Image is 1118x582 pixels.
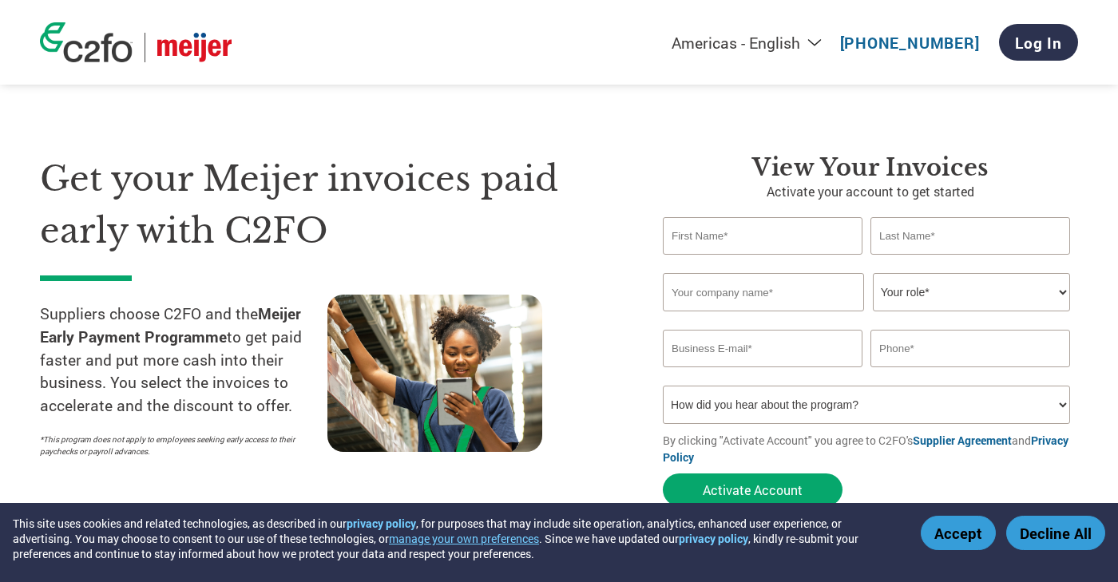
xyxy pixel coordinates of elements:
a: [PHONE_NUMBER] [840,33,980,53]
button: manage your own preferences [389,531,539,546]
input: First Name* [663,217,862,255]
button: Activate Account [663,473,842,506]
div: Invalid first name or first name is too long [663,256,862,267]
button: Accept [921,516,996,550]
input: Phone* [870,330,1070,367]
div: Invalid last name or last name is too long [870,256,1070,267]
strong: Meijer Early Payment Programme [40,303,301,346]
h1: Get your Meijer invoices paid early with C2FO [40,153,615,256]
div: Invalid company name or company name is too long [663,313,1070,323]
p: *This program does not apply to employees seeking early access to their paychecks or payroll adva... [40,434,311,457]
img: Meijer [157,33,232,62]
a: privacy policy [679,531,748,546]
input: Your company name* [663,273,864,311]
a: privacy policy [347,516,416,531]
h3: View your invoices [663,153,1078,182]
a: Privacy Policy [663,433,1068,465]
div: Inavlid Phone Number [870,369,1070,379]
img: c2fo logo [40,22,133,62]
div: This site uses cookies and related technologies, as described in our , for purposes that may incl... [13,516,898,561]
select: Title/Role [873,273,1070,311]
a: Supplier Agreement [913,433,1012,448]
p: Activate your account to get started [663,182,1078,201]
a: Log In [999,24,1078,61]
img: supply chain worker [327,295,542,452]
p: Suppliers choose C2FO and the to get paid faster and put more cash into their business. You selec... [40,303,327,418]
button: Decline All [1006,516,1105,550]
p: By clicking "Activate Account" you agree to C2FO's and [663,432,1078,465]
input: Last Name* [870,217,1070,255]
div: Inavlid Email Address [663,369,862,379]
input: Invalid Email format [663,330,862,367]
